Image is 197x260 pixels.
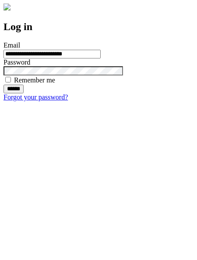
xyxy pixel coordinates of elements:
[4,93,68,101] a: Forgot your password?
[4,21,193,33] h2: Log in
[4,41,20,49] label: Email
[4,3,11,10] img: logo-4e3dc11c47720685a147b03b5a06dd966a58ff35d612b21f08c02c0306f2b779.png
[4,58,30,66] label: Password
[14,76,55,84] label: Remember me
